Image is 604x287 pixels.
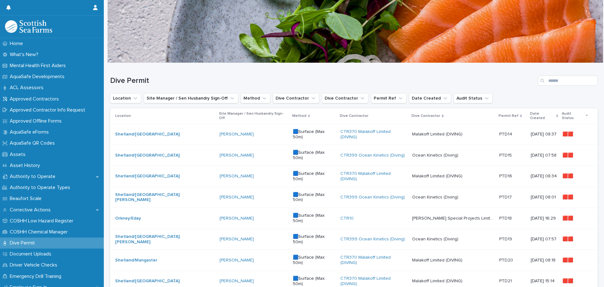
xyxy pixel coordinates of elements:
p: PTD21 [499,277,513,284]
p: Permit Ref [499,112,518,119]
p: AquaSafe QR Codes [7,140,60,146]
a: [PERSON_NAME] [220,216,254,221]
button: Date Created [409,93,451,103]
tr: Orkney/Eday [PERSON_NAME] 🟦Surface (Max 50m)CTR10 [PERSON_NAME] Special Projects Limited[PERSON_N... [110,208,598,229]
a: Shetland/[GEOGRAPHIC_DATA] [115,132,180,137]
p: Dive Contractor [411,112,440,119]
button: Dive Contractor [322,93,368,103]
p: Approved Contractor Info Request [7,107,90,113]
button: Dive Contractor [273,93,319,103]
p: 🟦Surface (Max 50m) [293,150,335,161]
p: Dive Permit [7,240,40,246]
a: Orkney/Eday [115,216,141,221]
a: Shetland/[GEOGRAPHIC_DATA] [115,174,180,179]
p: Home [7,41,28,47]
p: What's New? [7,52,43,58]
p: Dive Contractor [340,112,368,119]
button: Permit Ref [371,93,406,103]
p: 🟥🟥 [562,215,574,221]
a: Shetland/[GEOGRAPHIC_DATA][PERSON_NAME] [115,192,215,203]
p: 🟦Surface (Max 50m) [293,234,335,245]
p: Approved Offline Forms [7,118,67,124]
p: Ocean Kinetics (Diving) [412,152,460,158]
p: Emergency Drill Training [7,273,66,279]
a: CTR370 Malakoff Limited (DIVING) [340,276,407,287]
p: Ocean Kinetics (Diving) [412,193,460,200]
button: Audit Status [454,93,493,103]
p: 🟥🟥 [562,256,574,263]
a: CTR370 Malakoff Limited (DIVING) [340,255,407,266]
p: PTD14 [499,130,513,137]
p: 🟥🟥 [562,172,574,179]
p: [DATE] 07:57 [531,237,557,242]
p: 🟦Surface (Max 50m) [293,192,335,203]
input: Search [538,76,598,86]
p: Beaufort Scale [7,196,47,202]
button: Site Manager / Sen Husbandry Sign-Off [144,93,238,103]
p: 🟥🟥 [562,152,574,158]
p: COSHH Chemical Manager [7,229,73,235]
p: Asset History [7,163,45,169]
a: CTR370 Malakoff Limited (DIVING) [340,171,407,182]
button: Location [110,93,141,103]
a: CTR10 [340,216,354,221]
a: CTR399 Ocean Kinetics (Diving) [340,153,405,158]
p: PTD15 [499,152,513,158]
a: [PERSON_NAME] [220,237,254,242]
p: PTD20 [499,256,514,263]
tr: Shetland/[GEOGRAPHIC_DATA][PERSON_NAME] [PERSON_NAME] 🟦Surface (Max 50m)CTR399 Ocean Kinetics (Di... [110,229,598,250]
p: 🟥🟥 [562,277,574,284]
tr: Shetland/[GEOGRAPHIC_DATA][PERSON_NAME] [PERSON_NAME] 🟦Surface (Max 50m)CTR399 Ocean Kinetics (Di... [110,187,598,208]
p: 🟥🟥 [562,235,574,242]
p: [DATE] 08:01 [531,195,557,200]
p: Corrective Actions [7,207,56,213]
p: Driver Vehicle Checks [7,262,62,268]
p: PTD18 [499,215,513,221]
p: 🟦Surface (Max 50m) [293,171,335,182]
p: PTD17 [499,193,513,200]
p: Document Uploads [7,251,56,257]
tr: Shetland/[GEOGRAPHIC_DATA] [PERSON_NAME] 🟦Surface (Max 50m)CTR370 Malakoff Limited (DIVING) Malak... [110,124,598,145]
p: Malakoff Limited (DIVING) [412,130,464,137]
a: [PERSON_NAME] [220,174,254,179]
p: Malakoff Limited (DIVING) [412,256,464,263]
p: 🟥🟥 [562,193,574,200]
p: Assets [7,152,31,158]
p: [DATE] 16:29 [531,216,557,221]
p: Authority to Operate [7,174,60,180]
p: 🟦Surface (Max 50m) [293,213,335,224]
p: Method [292,112,306,119]
p: Malakoff Limited (DIVING) [412,172,464,179]
p: Approved Contractors [7,96,64,102]
p: 🟦Surface (Max 50m) [293,276,335,287]
p: Mental Health First Aiders [7,63,71,69]
p: COSHH Low Hazard Register [7,218,78,224]
p: 🟥🟥 [562,130,574,137]
a: CTR370 Malakoff Limited (DIVING) [340,129,407,140]
p: Authority to Operate Types [7,185,75,191]
p: AquaSafe eForms [7,129,54,135]
p: [PERSON_NAME] Special Projects Limited [412,215,495,221]
h1: Dive Permit [110,76,535,85]
p: ACL Assessors [7,85,48,91]
a: Shetland/[GEOGRAPHIC_DATA][PERSON_NAME] [115,234,215,245]
a: Shetland/[GEOGRAPHIC_DATA] [115,153,180,158]
p: AquaSafe Developments [7,74,70,80]
p: [DATE] 07:58 [531,153,557,158]
tr: Shetland/Mangaster [PERSON_NAME] 🟦Surface (Max 50m)CTR370 Malakoff Limited (DIVING) Malakoff Limi... [110,250,598,271]
p: Malakoff Limited (DIVING) [412,277,464,284]
p: [DATE] 08:37 [531,132,557,137]
a: [PERSON_NAME] [220,132,254,137]
a: CTR399 Ocean Kinetics (Diving) [340,237,405,242]
p: PTD19 [499,235,513,242]
p: 🟦Surface (Max 50m) [293,129,335,140]
a: [PERSON_NAME] [220,195,254,200]
p: PTD16 [499,172,513,179]
p: [DATE] 08:18 [531,258,557,263]
p: Site Manager / Sen Husbandry Sign-Off [219,110,288,122]
img: bPIBxiqnSb2ggTQWdOVV [5,20,52,33]
a: Shetland/Mangaster [115,258,157,263]
tr: Shetland/[GEOGRAPHIC_DATA] [PERSON_NAME] 🟦Surface (Max 50m)CTR399 Ocean Kinetics (Diving) Ocean K... [110,145,598,166]
tr: Shetland/[GEOGRAPHIC_DATA] [PERSON_NAME] 🟦Surface (Max 50m)CTR370 Malakoff Limited (DIVING) Malak... [110,166,598,187]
